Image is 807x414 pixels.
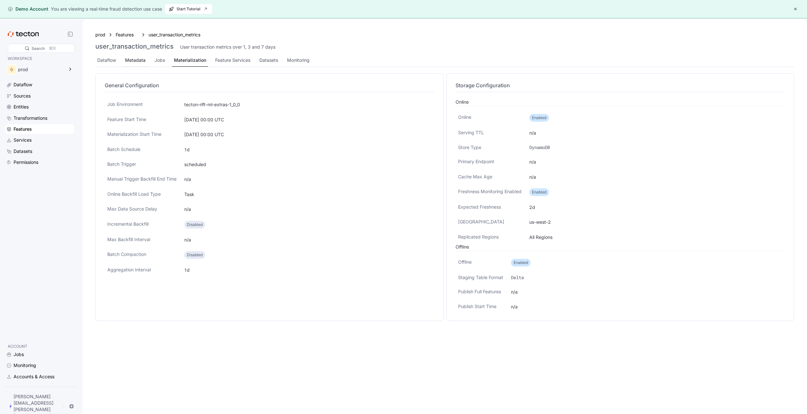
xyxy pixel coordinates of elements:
div: Metadata [125,57,146,64]
span: Start Tutorial [169,4,208,14]
div: You are viewing a real-time fraud detection use case [51,5,162,13]
a: Permissions [5,157,74,167]
h4: Storage Configuration [456,81,785,89]
p: WORKSPACE [8,55,72,62]
button: Start Tutorial [165,4,212,14]
h3: user_transaction_metrics [95,42,174,50]
a: Transformations [5,113,74,123]
div: Accounts & Access [14,373,54,380]
a: Features [116,31,138,38]
div: Dataflow [14,81,32,88]
a: Services [5,135,74,145]
a: Sources [5,91,74,101]
div: Materialization [174,57,206,64]
div: prod [18,67,64,72]
div: Features [14,126,32,133]
div: Services [14,136,32,144]
a: prod [95,31,105,38]
div: Monitoring [14,362,36,369]
div: Entities [14,103,29,110]
a: Dataflow [5,80,74,89]
a: Monitoring [5,361,74,370]
a: Accounts & Access [5,372,74,381]
div: Offline [456,243,785,251]
div: User transaction metrics over 1, 3 and 7 days [180,44,275,50]
a: user_transaction_metrics [149,31,200,38]
div: Demo Account [8,6,48,12]
div: Monitoring [287,57,310,64]
a: Features [5,124,74,134]
div: Feature Services [215,57,250,64]
div: P [9,402,12,410]
div: Datasets [14,148,32,155]
div: Permissions [14,159,38,166]
div: Jobs [14,351,24,358]
div: Sources [14,92,31,99]
p: ACCOUNT [8,343,72,350]
a: Datasets [5,146,74,156]
div: Online [456,99,785,106]
div: ⌘K [49,45,56,52]
div: Dataflow [97,57,116,64]
div: Search⌘K [8,44,75,53]
div: Search [32,45,45,52]
div: Transformations [14,115,47,122]
div: Datasets [259,57,278,64]
a: Jobs [5,350,74,359]
a: Entities [5,102,74,112]
h4: General Configuration [105,81,434,89]
div: Jobs [155,57,165,64]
